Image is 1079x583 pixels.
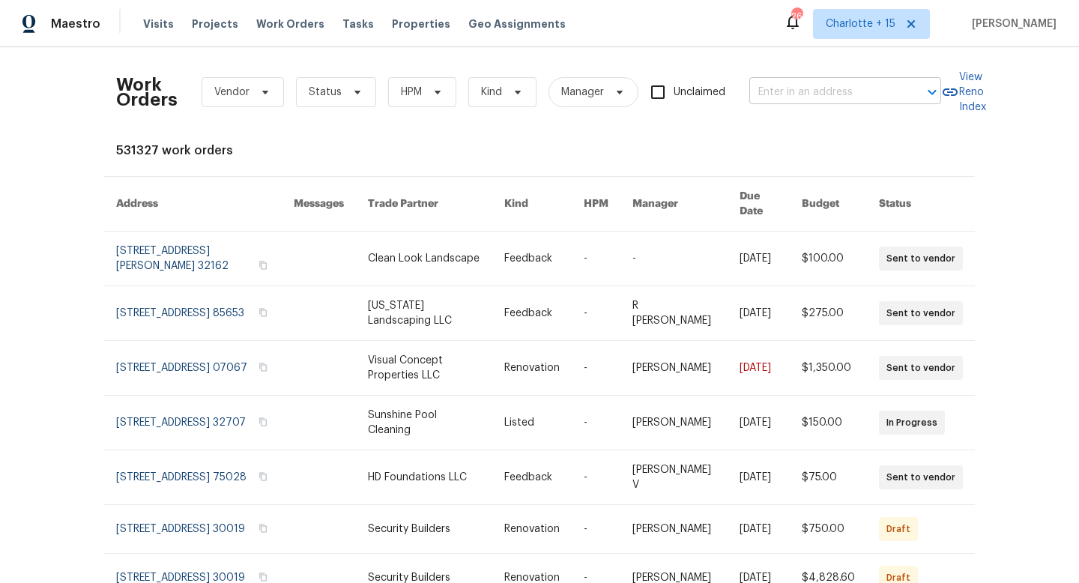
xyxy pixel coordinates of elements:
[790,177,867,232] th: Budget
[492,341,572,396] td: Renovation
[392,16,450,31] span: Properties
[256,470,270,483] button: Copy Address
[143,16,174,31] span: Visits
[356,341,492,396] td: Visual Concept Properties LLC
[492,396,572,450] td: Listed
[468,16,566,31] span: Geo Assignments
[941,70,986,115] a: View Reno Index
[116,77,178,107] h2: Work Orders
[256,16,324,31] span: Work Orders
[256,306,270,319] button: Copy Address
[356,177,492,232] th: Trade Partner
[492,450,572,505] td: Feedback
[342,19,374,29] span: Tasks
[356,450,492,505] td: HD Foundations LLC
[309,85,342,100] span: Status
[492,505,572,554] td: Renovation
[572,505,620,554] td: -
[749,81,899,104] input: Enter in an address
[356,286,492,341] td: [US_STATE] Landscaping LLC
[492,286,572,341] td: Feedback
[282,177,356,232] th: Messages
[728,177,790,232] th: Due Date
[620,177,728,232] th: Manager
[572,450,620,505] td: -
[572,177,620,232] th: HPM
[481,85,502,100] span: Kind
[356,396,492,450] td: Sunshine Pool Cleaning
[572,396,620,450] td: -
[256,522,270,535] button: Copy Address
[966,16,1057,31] span: [PERSON_NAME]
[492,232,572,286] td: Feedback
[214,85,250,100] span: Vendor
[561,85,604,100] span: Manager
[256,415,270,429] button: Copy Address
[620,286,728,341] td: R [PERSON_NAME]
[572,341,620,396] td: -
[620,505,728,554] td: [PERSON_NAME]
[256,259,270,272] button: Copy Address
[922,82,943,103] button: Open
[826,16,895,31] span: Charlotte + 15
[674,85,725,100] span: Unclaimed
[116,143,963,158] div: 531327 work orders
[356,505,492,554] td: Security Builders
[192,16,238,31] span: Projects
[492,177,572,232] th: Kind
[572,232,620,286] td: -
[620,341,728,396] td: [PERSON_NAME]
[572,286,620,341] td: -
[356,232,492,286] td: Clean Look Landscape
[51,16,100,31] span: Maestro
[620,450,728,505] td: [PERSON_NAME] V
[620,232,728,286] td: -
[620,396,728,450] td: [PERSON_NAME]
[401,85,422,100] span: HPM
[256,360,270,374] button: Copy Address
[791,9,802,24] div: 264
[104,177,282,232] th: Address
[867,177,975,232] th: Status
